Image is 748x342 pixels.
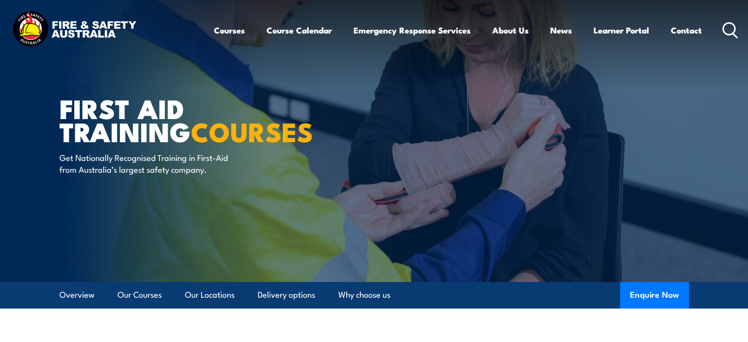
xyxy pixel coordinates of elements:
a: Why choose us [338,282,390,308]
a: Overview [60,282,94,308]
a: About Us [492,17,529,43]
a: Course Calendar [267,17,332,43]
a: Contact [671,17,702,43]
button: Enquire Now [620,282,689,309]
a: News [550,17,572,43]
h1: First Aid Training [60,96,302,142]
a: Courses [214,17,245,43]
a: Our Courses [118,282,162,308]
a: Delivery options [258,282,315,308]
p: Get Nationally Recognised Training in First-Aid from Australia’s largest safety company. [60,152,239,175]
a: Our Locations [185,282,235,308]
a: Emergency Response Services [354,17,471,43]
a: Learner Portal [594,17,649,43]
strong: COURSES [191,110,313,151]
